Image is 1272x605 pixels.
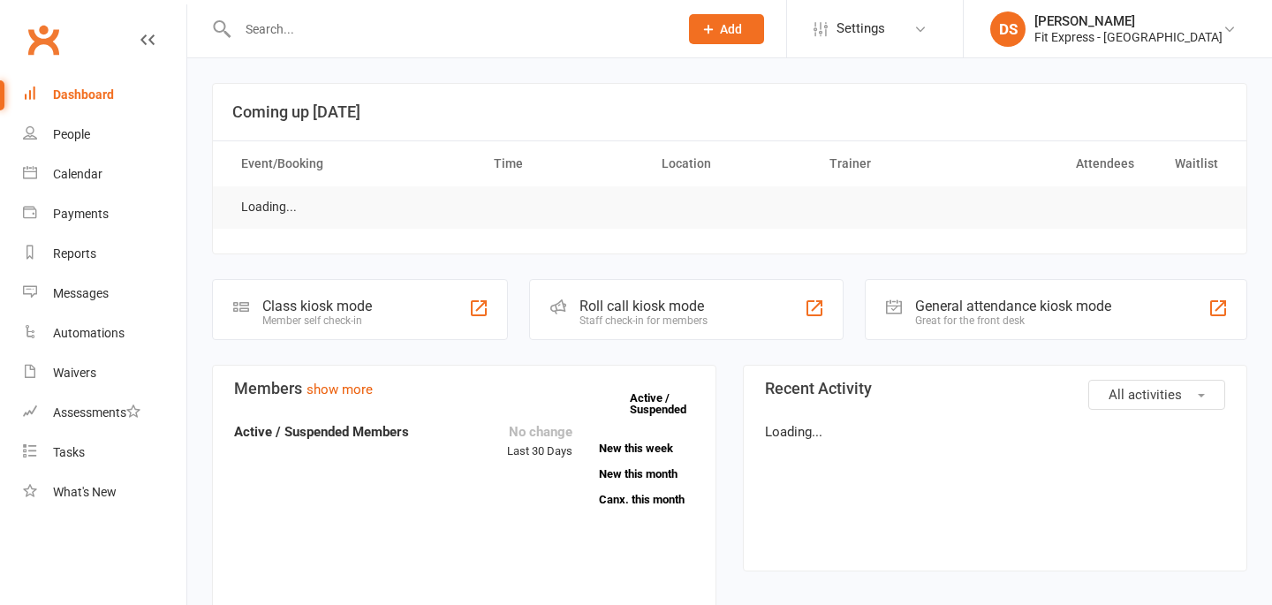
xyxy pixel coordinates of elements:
div: Automations [53,326,125,340]
div: Payments [53,207,109,221]
a: Dashboard [23,75,186,115]
div: Great for the front desk [915,314,1111,327]
span: All activities [1109,387,1182,403]
div: Last 30 Days [507,421,572,461]
th: Location [646,141,814,186]
div: Roll call kiosk mode [579,298,708,314]
a: Automations [23,314,186,353]
div: DS [990,11,1026,47]
strong: Active / Suspended Members [234,424,409,440]
th: Trainer [814,141,981,186]
a: People [23,115,186,155]
div: Calendar [53,167,102,181]
a: Messages [23,274,186,314]
div: Staff check-in for members [579,314,708,327]
div: Tasks [53,445,85,459]
div: People [53,127,90,141]
h3: Coming up [DATE] [232,103,1227,121]
a: New this week [599,442,694,454]
th: Attendees [981,141,1149,186]
div: Messages [53,286,109,300]
span: Settings [837,9,885,49]
div: Assessments [53,405,140,420]
div: What's New [53,485,117,499]
div: Fit Express - [GEOGRAPHIC_DATA] [1034,29,1223,45]
a: New this month [599,468,694,480]
div: Member self check-in [262,314,372,327]
a: Calendar [23,155,186,194]
a: What's New [23,473,186,512]
h3: Recent Activity [765,380,1225,397]
div: Waivers [53,366,96,380]
th: Event/Booking [225,141,478,186]
div: [PERSON_NAME] [1034,13,1223,29]
a: show more [307,382,373,397]
th: Waitlist [1150,141,1234,186]
a: Active / Suspended [630,379,708,428]
div: Class kiosk mode [262,298,372,314]
p: Loading... [765,421,1225,442]
input: Search... [232,17,666,42]
a: Canx. this month [599,494,694,505]
a: Reports [23,234,186,274]
a: Payments [23,194,186,234]
a: Waivers [23,353,186,393]
a: Clubworx [21,18,65,62]
div: General attendance kiosk mode [915,298,1111,314]
div: Reports [53,246,96,261]
div: Dashboard [53,87,114,102]
h3: Members [234,380,694,397]
td: Loading... [225,186,313,228]
th: Time [478,141,646,186]
a: Assessments [23,393,186,433]
span: Add [720,22,742,36]
div: No change [507,421,572,442]
a: Tasks [23,433,186,473]
button: All activities [1088,380,1225,410]
button: Add [689,14,764,44]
